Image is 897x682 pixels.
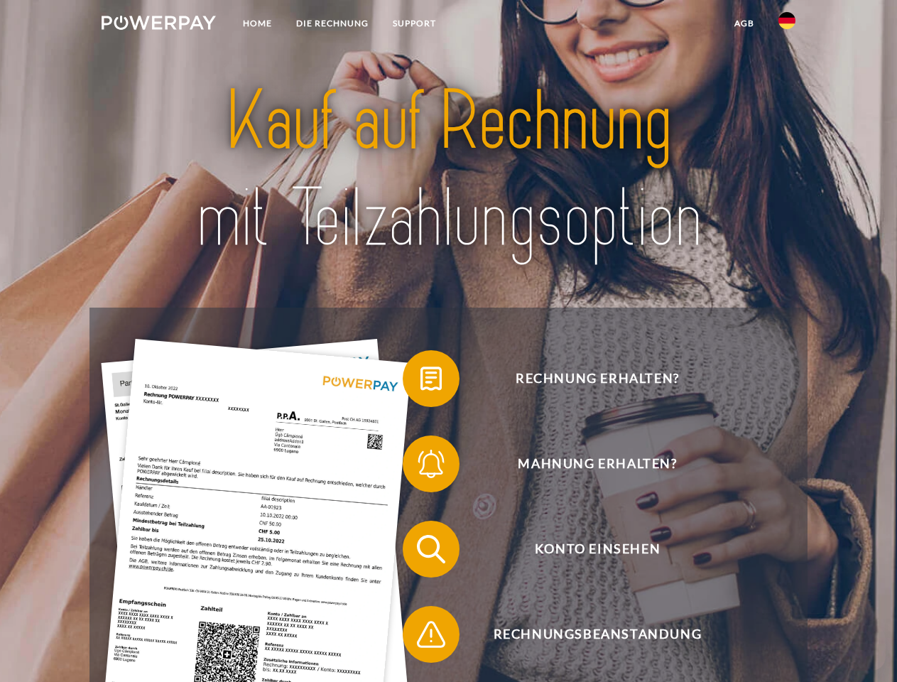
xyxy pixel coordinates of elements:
img: qb_warning.svg [413,617,449,652]
a: agb [722,11,766,36]
button: Rechnungsbeanstandung [403,606,772,663]
img: qb_bill.svg [413,361,449,396]
span: Konto einsehen [423,521,771,578]
button: Rechnung erhalten? [403,350,772,407]
img: de [778,12,795,29]
span: Mahnung erhalten? [423,435,771,492]
img: logo-powerpay-white.svg [102,16,216,30]
span: Rechnung erhalten? [423,350,771,407]
span: Rechnungsbeanstandung [423,606,771,663]
img: qb_search.svg [413,531,449,567]
a: SUPPORT [381,11,448,36]
a: Home [231,11,284,36]
iframe: Button to launch messaging window [840,625,886,671]
button: Mahnung erhalten? [403,435,772,492]
button: Konto einsehen [403,521,772,578]
img: title-powerpay_de.svg [136,68,761,272]
a: DIE RECHNUNG [284,11,381,36]
img: qb_bell.svg [413,446,449,482]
